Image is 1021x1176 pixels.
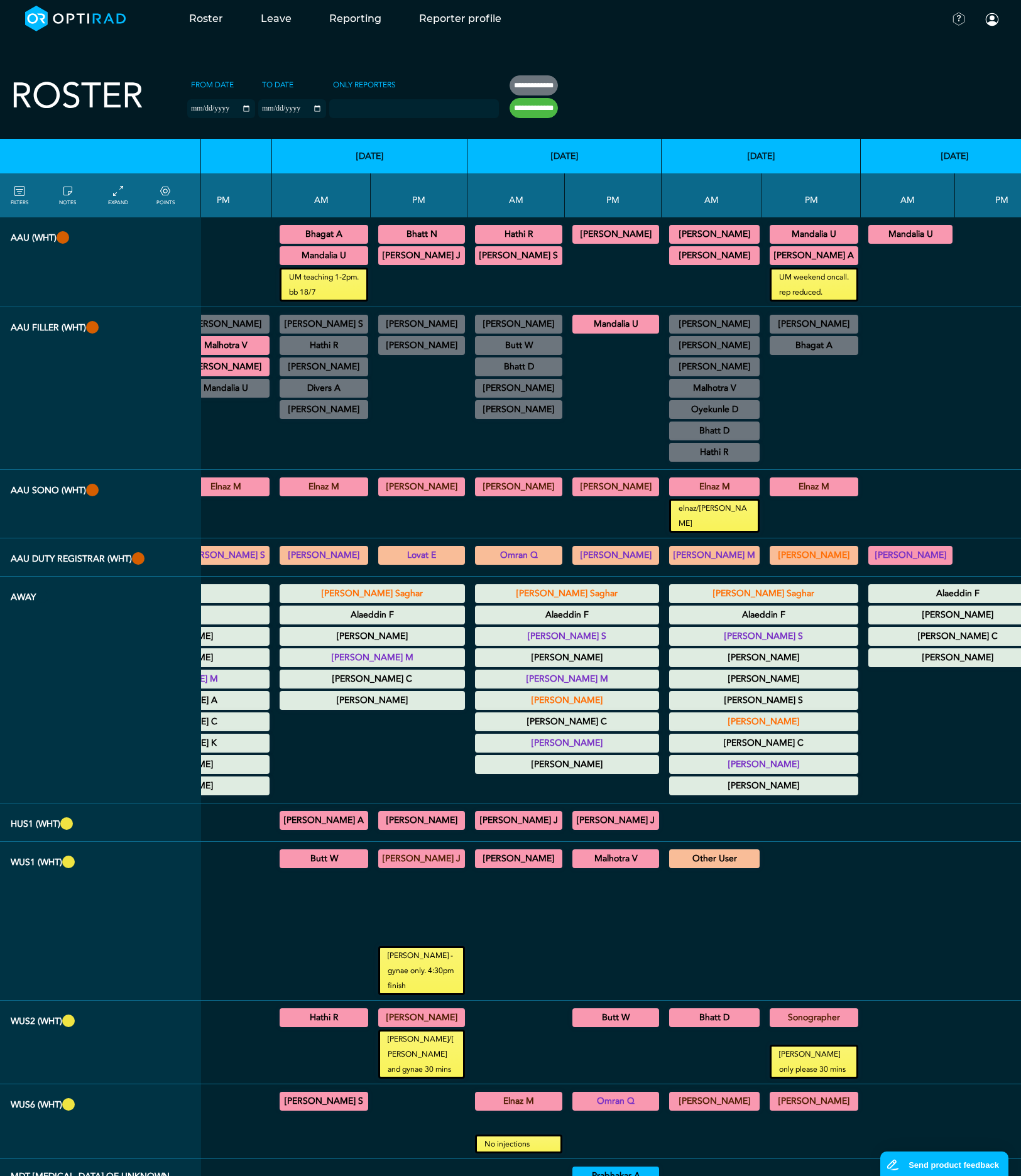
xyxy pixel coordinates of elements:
div: CT Trauma & Urgent/MRI Trauma & Urgent 08:30 - 13:30 [669,225,760,244]
th: PM [371,173,467,217]
summary: [PERSON_NAME] [380,317,463,332]
summary: [PERSON_NAME] [281,693,463,708]
div: Maternity Leave 00:00 - 23:59 [280,670,465,689]
summary: [PERSON_NAME] [671,248,758,263]
div: Other Leave 00:00 - 23:59 [280,691,465,710]
summary: [PERSON_NAME] [477,317,560,332]
summary: Elnaz M [671,479,758,494]
summary: Alaeddin F [281,607,463,623]
div: CT Trauma & Urgent/MRI Trauma & Urgent 08:30 - 15:30 [868,546,953,565]
th: [DATE] [662,139,861,173]
div: CT Trauma & Urgent/MRI Trauma & Urgent 08:30 - 13:30 [669,357,760,376]
div: No specified Site 08:00 - 12:30 [669,336,760,355]
div: CD role 07:00 - 13:00 [475,315,562,334]
div: No specified Site 08:00 - 09:00 [669,315,760,334]
summary: Alaeddin F [671,607,856,623]
summary: Mandalia U [281,248,366,263]
summary: Hathi R [477,227,560,242]
summary: Sonographer [772,1010,856,1025]
summary: [PERSON_NAME] [477,851,560,866]
div: CT Trauma & Urgent/MRI Trauma & Urgent 08:30 - 13:30 [475,246,562,265]
div: General CT/General MRI/General XR 10:00 - 11:00 [280,357,368,376]
th: [DATE] [272,139,467,173]
summary: [PERSON_NAME] J [574,813,657,828]
summary: [PERSON_NAME] [671,757,856,772]
summary: [PERSON_NAME] [574,479,657,494]
div: Various levels of experience 08:30 - 13:30 [475,546,562,565]
div: US General Paediatric 09:30 - 13:00 [280,1008,368,1027]
summary: [PERSON_NAME] [477,402,560,417]
small: UM weekend oncall. rep reduced. [772,269,856,300]
summary: [PERSON_NAME] J [380,248,463,263]
summary: [PERSON_NAME] [671,672,856,687]
summary: Alaeddin F [477,607,657,623]
div: US General Adult 08:30 - 12:30 [280,849,368,868]
div: General CT 11:00 - 12:00 [669,443,760,462]
summary: [PERSON_NAME] A [772,248,856,263]
div: FLU General Adult 11:00 - 14:30 [280,379,368,398]
div: Exact role to be defined 13:30 - 18:30 [378,546,465,565]
div: General US 14:00 - 16:30 [572,1092,659,1111]
div: US Diagnostic MSK/US Interventional MSK 09:00 - 12:30 [669,422,760,440]
input: null [330,101,393,112]
small: [PERSON_NAME]/[PERSON_NAME] and gynae 30 mins [380,1032,463,1077]
div: General US 13:30 - 18:30 [378,477,465,496]
label: To date [258,75,297,94]
div: Study Leave 00:00 - 23:59 [475,691,659,710]
summary: [PERSON_NAME] [477,479,560,494]
summary: Omran Q [574,1094,657,1109]
summary: [PERSON_NAME] [281,402,366,417]
div: US Head & Neck/US Interventional H&N/US Gynaecology/General US 14:30 - 16:30 [572,811,659,830]
summary: [PERSON_NAME] Saghar [671,586,856,601]
div: General CT/General MRI/General XR 12:00 - 13:30 [378,315,465,334]
summary: [PERSON_NAME] [772,1094,856,1109]
div: Annual Leave 00:00 - 23:59 [669,627,858,646]
summary: [PERSON_NAME] Saghar [477,586,657,601]
summary: Elnaz M [184,479,268,494]
summary: [PERSON_NAME] C [281,672,463,687]
summary: Elnaz M [281,479,366,494]
div: Maternity Leave 00:00 - 23:59 [280,627,465,646]
div: CT Trauma & Urgent/MRI Trauma & Urgent 08:30 - 13:30 [280,225,368,244]
th: AM [861,173,955,217]
div: Study Leave 00:00 - 23:59 [475,584,659,603]
div: CT Trauma & Urgent/MRI Trauma & Urgent 13:30 - 18:30 [182,357,270,376]
summary: [PERSON_NAME] S [671,693,856,708]
summary: [PERSON_NAME] [574,227,657,242]
div: CT Trauma & Urgent/MRI Trauma & Urgent 13:30 - 18:30 [378,246,465,265]
small: [PERSON_NAME] - gynae only. 4:30pm finish [380,948,463,993]
summary: [PERSON_NAME] [380,1010,463,1025]
summary: Malhotra V [574,851,657,866]
summary: [PERSON_NAME] [184,317,268,332]
summary: Bhatt D [671,423,758,438]
summary: [PERSON_NAME] [671,317,758,332]
a: FILTERS [11,184,28,207]
th: AM [662,173,762,217]
div: Annual Leave 00:00 - 23:59 [669,691,858,710]
div: Exact role to be defined 13:30 - 18:30 [572,546,659,565]
summary: Malhotra V [184,338,268,353]
div: CT Trauma & Urgent/MRI Trauma & Urgent 13:30 - 18:30 [770,336,858,355]
div: General CT/General MRI/General XR 08:00 - 13:00 [475,336,562,355]
div: Off Site 08:30 - 13:30 [475,379,562,398]
summary: Lovat E [380,548,463,563]
summary: [PERSON_NAME] [281,359,366,374]
summary: [PERSON_NAME] M [671,548,758,563]
th: AM [272,173,371,217]
div: Annual Leave 00:00 - 23:59 [280,606,465,624]
label: From date [187,75,238,94]
summary: Mandalia U [574,317,657,332]
div: General US 13:30 - 18:30 [572,477,659,496]
summary: [PERSON_NAME] [772,317,856,332]
summary: Mandalia U [772,227,856,242]
summary: [PERSON_NAME] [477,381,560,396]
th: PM [175,173,272,217]
div: Maternity Leave 00:00 - 23:59 [475,648,659,667]
div: Annual Leave 00:00 - 23:59 [475,627,659,646]
div: Other Leave 00:00 - 23:59 [475,755,659,774]
a: show/hide notes [59,184,76,207]
summary: Butt W [477,338,560,353]
summary: [PERSON_NAME] [671,1094,758,1109]
div: CT Trauma & Urgent/MRI Trauma & Urgent 13:30 - 18:30 [770,225,858,244]
div: US Head & Neck/US Interventional H&N/US Gynaecology/General US 09:00 - 13:00 [475,811,562,830]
